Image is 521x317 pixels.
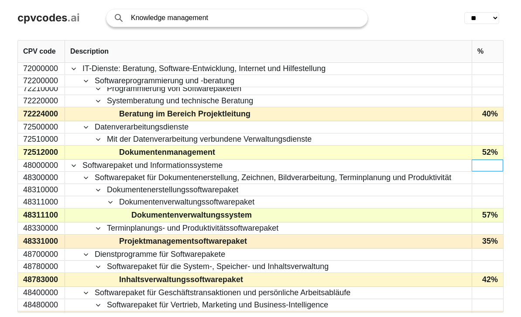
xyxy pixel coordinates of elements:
div: 48311100 [18,208,65,222]
span: Beratung im Bereich Projektleitung [119,108,250,120]
span: Datenverarbeitungsdienste [95,122,189,133]
span: Softwarepaket für Geschäftstransaktionen und persönliche Arbeitsabläufe [95,287,350,298]
span: Dokumentenerstellungssoftwarepaket [107,184,238,195]
span: Softwarepaket für Dokumentenerstellung, Zeichnen, Bildverarbeitung, Terminplanung und Produktivität [95,172,451,183]
div: 72512000 [18,146,65,159]
span: Dokumentenmanagement [119,146,215,159]
div: 52% [472,146,503,159]
span: Softwarepaket für die System-, Speicher- und Inhaltsverwaltung [107,261,329,272]
span: Description [70,48,109,55]
div: 48780000 [18,261,65,273]
span: Dokumentenverwaltungssoftwarepaket [119,197,254,208]
span: Programmierung von Softwarepaketen [107,83,241,94]
span: Dokumentenverwaltungssystem [131,209,252,222]
div: 40% [472,107,503,121]
a: cpvcodes.ai [17,12,80,24]
span: Dienstprogramme für Softwarepakete [95,249,225,260]
div: 48331000 [18,235,65,248]
div: 48700000 [18,249,65,260]
div: 48330000 [18,222,65,234]
span: IT-Dienste: Beratung, Software-Entwicklung, Internet und Hilfestellung [82,63,326,74]
span: Terminplanungs- und Produktivitätssoftwarepaket [107,223,278,234]
span: Softwarepaket für Vertrieb, Marketing und Business-Intelligence [107,300,328,310]
div: 72224000 [18,107,65,121]
div: 48300000 [18,172,65,184]
span: Projektmanagementsoftwarepaket [119,235,247,248]
div: 72000000 [18,63,65,75]
span: .ai [67,11,80,24]
div: 72200000 [18,75,65,87]
span: Softwareprogrammierung und -beratung [95,75,234,86]
input: Search products or services... [131,9,359,27]
div: 48310000 [18,184,65,196]
div: 48311000 [18,196,65,208]
span: % [477,48,483,55]
div: 48000000 [18,160,65,171]
span: CPV code [23,48,56,55]
div: 72210000 [18,83,65,95]
div: 72500000 [18,121,65,133]
div: 57% [472,208,503,222]
div: 35% [472,235,503,248]
div: 48783000 [18,273,65,286]
span: Mit der Datenverarbeitung verbundene Verwaltungsdienste [107,134,312,145]
div: 72220000 [18,95,65,107]
div: 48400000 [18,287,65,299]
span: Softwarepaket und Informationssysteme [82,160,223,171]
div: 48480000 [18,299,65,311]
span: Systemberatung und technische Beratung [107,95,253,106]
div: 42% [472,273,503,286]
div: 72510000 [18,133,65,145]
span: cpvcodes [17,11,67,24]
span: Inhaltsverwaltungssoftwarepaket [119,273,243,286]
